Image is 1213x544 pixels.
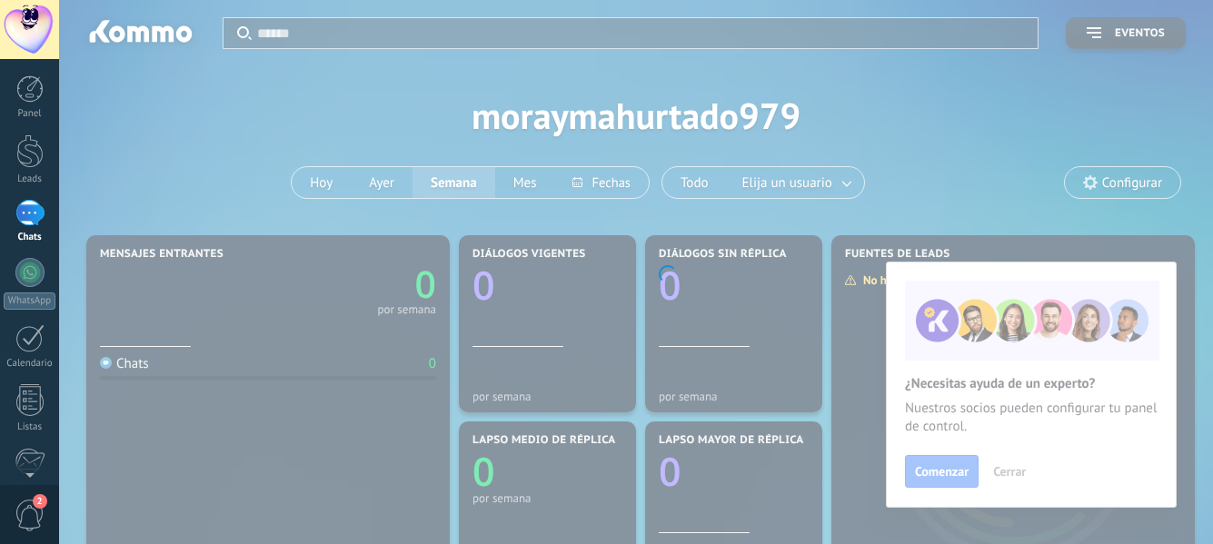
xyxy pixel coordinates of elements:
[4,173,56,185] div: Leads
[4,358,56,370] div: Calendario
[4,108,56,120] div: Panel
[4,292,55,310] div: WhatsApp
[4,421,56,433] div: Listas
[4,232,56,243] div: Chats
[33,494,47,509] span: 2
